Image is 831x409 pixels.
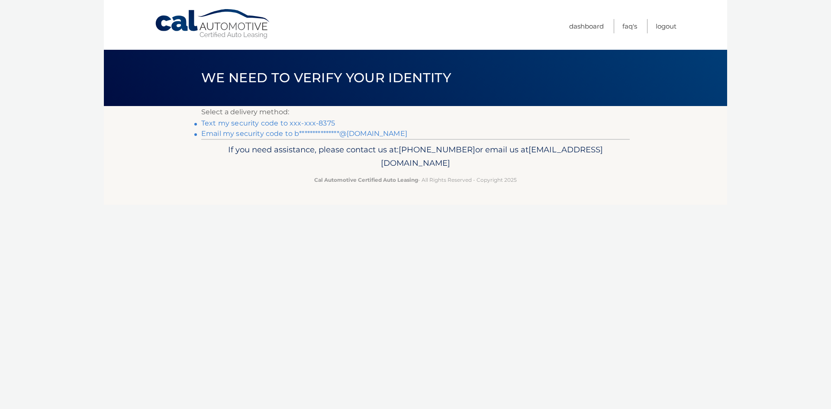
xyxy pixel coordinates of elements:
[201,70,451,86] span: We need to verify your identity
[155,9,271,39] a: Cal Automotive
[656,19,676,33] a: Logout
[622,19,637,33] a: FAQ's
[399,145,475,155] span: [PHONE_NUMBER]
[207,175,624,184] p: - All Rights Reserved - Copyright 2025
[569,19,604,33] a: Dashboard
[201,119,335,127] a: Text my security code to xxx-xxx-8375
[314,177,418,183] strong: Cal Automotive Certified Auto Leasing
[207,143,624,171] p: If you need assistance, please contact us at: or email us at
[201,106,630,118] p: Select a delivery method:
